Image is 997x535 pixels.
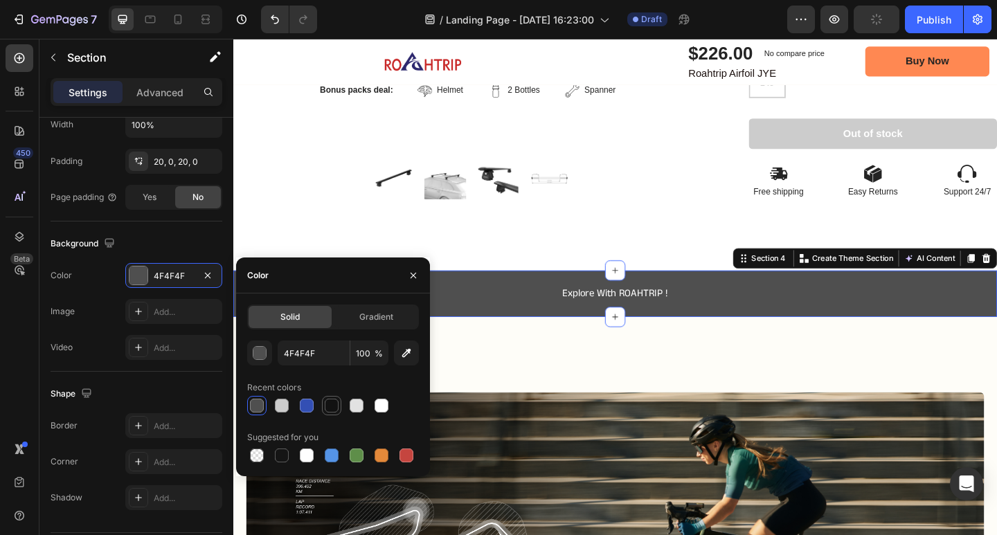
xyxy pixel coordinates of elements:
[663,97,728,111] div: Out of stock
[1,268,829,288] p: Explore With ROAHTRIP !
[154,492,219,505] div: Add...
[51,419,78,432] div: Border
[10,253,33,264] div: Beta
[247,381,301,394] div: Recent colors
[13,147,33,158] div: 450
[446,12,594,27] span: Landing Page - [DATE] 16:23:00
[247,431,318,444] div: Suggested for you
[51,191,118,203] div: Page padding
[6,6,103,33] button: 7
[561,233,604,246] div: Section 4
[233,39,997,535] iframe: Design area
[731,18,778,33] div: Buy Now
[375,347,383,360] span: %
[143,191,156,203] span: Yes
[51,269,72,282] div: Color
[126,112,222,137] input: Auto
[247,269,269,282] div: Color
[51,491,82,504] div: Shadow
[154,270,194,282] div: 4F4F4F
[51,385,95,403] div: Shape
[629,233,718,246] p: Create Theme Section
[665,162,726,174] p: Easy Returns
[136,85,183,100] p: Advanced
[51,155,82,167] div: Padding
[192,191,204,203] span: No
[154,456,219,469] div: Add...
[51,305,75,318] div: Image
[298,50,334,64] p: 2 Bottles
[917,12,951,27] div: Publish
[154,342,219,354] div: Add...
[950,467,983,500] div: Open Intercom Messenger
[154,156,219,168] div: 20, 0, 20, 0
[154,306,219,318] div: Add...
[51,118,73,131] div: Width
[278,341,350,365] input: Eg: FFFFFF
[154,420,219,433] div: Add...
[727,231,788,248] button: AI Content
[382,50,416,64] p: Spanner
[261,6,317,33] div: Undo/Redo
[359,311,393,323] span: Gradient
[768,162,829,174] p: Support 24/7
[280,311,300,323] span: Solid
[440,12,443,27] span: /
[51,455,78,468] div: Corner
[67,49,181,66] p: Section
[51,235,118,253] div: Background
[641,13,662,26] span: Draft
[51,341,73,354] div: Video
[688,9,823,42] a: Buy Now
[91,11,97,28] p: 7
[94,51,174,63] p: Bonus packs deal:
[905,6,963,33] button: Publish
[69,85,107,100] p: Settings
[222,50,250,64] p: Helmet
[562,162,624,174] p: Free shipping
[561,87,831,120] button: Out of stock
